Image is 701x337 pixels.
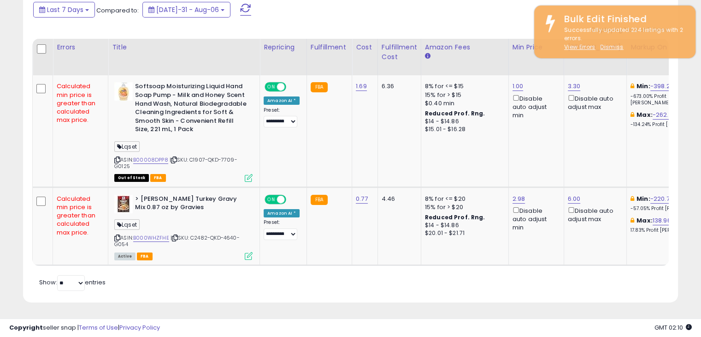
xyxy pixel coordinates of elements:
[356,42,374,52] div: Cost
[653,110,674,120] a: -262.13
[382,42,417,62] div: Fulfillment Cost
[156,5,219,14] span: [DATE]-31 - Aug-06
[512,82,524,91] a: 1.00
[137,253,153,260] span: FBA
[425,213,485,221] b: Reduced Prof. Rng.
[356,82,367,91] a: 1.69
[135,195,247,214] b: > [PERSON_NAME] Turkey Gravy Mix 0.87 oz by Gravies
[425,203,501,211] div: 15% for > $20
[568,82,581,91] a: 3.30
[425,99,501,108] div: $0.40 min
[568,205,619,223] div: Disable auto adjust max
[653,216,671,225] a: 138.96
[57,82,101,124] div: Calculated min price is greater than calculated max price.
[512,42,560,52] div: Min Price
[650,194,673,204] a: -220.78
[425,118,501,126] div: $14 - $14.86
[265,195,277,203] span: ON
[636,194,650,203] b: Min:
[600,43,623,51] u: Dismiss
[636,216,653,225] b: Max:
[119,323,160,332] a: Privacy Policy
[133,156,168,164] a: B00008DPP8
[33,2,95,18] button: Last 7 Days
[114,234,240,248] span: | SKU: C2482-QKD-4640-G054
[311,42,348,52] div: Fulfillment
[57,195,101,237] div: Calculated min price is greater than calculated max price.
[114,253,135,260] span: All listings currently available for purchase on Amazon
[425,109,485,117] b: Reduced Prof. Rng.
[264,96,300,105] div: Amazon AI *
[311,195,328,205] small: FBA
[512,194,525,204] a: 2.98
[425,91,501,99] div: 15% for > $15
[425,222,501,229] div: $14 - $14.86
[264,107,300,128] div: Preset:
[636,82,650,90] b: Min:
[557,26,689,52] div: Successfully updated 224 listings with 2 errors.
[557,12,689,26] div: Bulk Edit Finished
[114,195,253,259] div: ASIN:
[285,83,300,91] span: OFF
[264,219,300,240] div: Preset:
[382,195,414,203] div: 4.46
[425,52,430,60] small: Amazon Fees.
[133,234,169,242] a: B000WHZFHE
[425,229,501,237] div: $20.01 - $21.71
[264,209,300,217] div: Amazon AI *
[568,194,581,204] a: 6.00
[568,93,619,111] div: Disable auto adjust max
[425,126,501,133] div: $15.01 - $16.28
[564,43,595,51] a: View Errors
[114,219,140,230] span: Lqset
[135,82,247,136] b: Softsoap Moisturizing Liquid Hand Soap Pump - Milk and Honey Scent Hand Wash, Natural Biodegradab...
[47,5,83,14] span: Last 7 Days
[114,174,149,182] span: All listings that are currently out of stock and unavailable for purchase on Amazon
[382,82,414,90] div: 6.36
[311,82,328,92] small: FBA
[114,141,140,152] span: Lqset
[512,93,557,120] div: Disable auto adjust min
[9,324,160,332] div: seller snap | |
[636,110,653,119] b: Max:
[650,82,674,91] a: -398.22
[265,83,277,91] span: ON
[425,82,501,90] div: 8% for <= $15
[39,278,106,287] span: Show: entries
[356,194,368,204] a: 0.77
[57,42,104,52] div: Errors
[114,156,237,170] span: | SKU: C1907-QKD-7709-G0125
[142,2,230,18] button: [DATE]-31 - Aug-06
[425,195,501,203] div: 8% for <= $20
[96,6,139,15] span: Compared to:
[114,82,133,101] img: 411u1ts8-mL._SL40_.jpg
[512,205,557,232] div: Disable auto adjust min
[114,195,133,213] img: 41nyh5ULlgL._SL40_.jpg
[264,42,303,52] div: Repricing
[112,42,256,52] div: Title
[285,195,300,203] span: OFF
[150,174,166,182] span: FBA
[114,82,253,181] div: ASIN:
[654,323,692,332] span: 2025-08-14 02:10 GMT
[79,323,118,332] a: Terms of Use
[9,323,43,332] strong: Copyright
[425,42,505,52] div: Amazon Fees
